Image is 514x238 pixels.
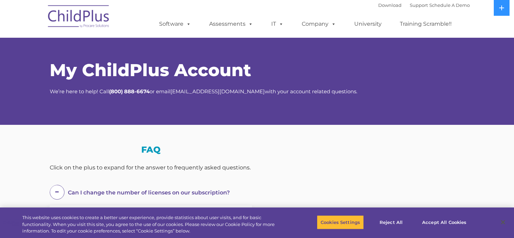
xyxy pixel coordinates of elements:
[410,2,428,8] a: Support
[68,189,230,196] span: Can I change the number of licenses on our subscription?
[370,215,413,229] button: Reject All
[429,2,470,8] a: Schedule A Demo
[378,2,402,8] a: Download
[393,17,458,31] a: Training Scramble!!
[170,88,265,95] a: [EMAIL_ADDRESS][DOMAIN_NAME]
[202,17,260,31] a: Assessments
[152,17,198,31] a: Software
[378,2,470,8] font: |
[418,215,470,229] button: Accept All Cookies
[111,88,150,95] strong: 800) 888-6674
[50,145,252,154] h3: FAQ
[264,17,290,31] a: IT
[109,88,111,95] strong: (
[50,163,252,173] div: Click on the plus to expand for the answer to frequently asked questions.
[22,214,283,235] div: This website uses cookies to create a better user experience, provide statistics about user visit...
[495,215,511,230] button: Close
[347,17,389,31] a: University
[45,0,113,35] img: ChildPlus by Procare Solutions
[317,215,364,229] button: Cookies Settings
[50,60,251,81] span: My ChildPlus Account
[295,17,343,31] a: Company
[50,88,357,95] span: We’re here to help! Call or email with your account related questions.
